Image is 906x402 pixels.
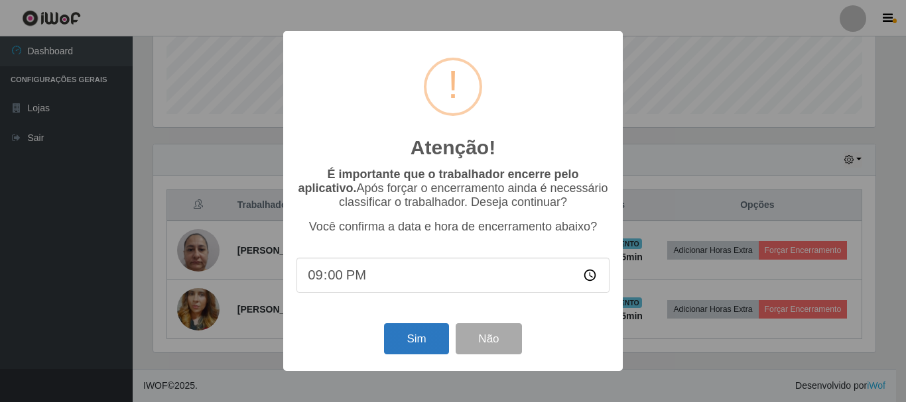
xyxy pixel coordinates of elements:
p: Após forçar o encerramento ainda é necessário classificar o trabalhador. Deseja continuar? [296,168,610,209]
h2: Atenção! [411,136,495,160]
button: Não [456,323,521,354]
b: É importante que o trabalhador encerre pelo aplicativo. [298,168,578,195]
p: Você confirma a data e hora de encerramento abaixo? [296,220,610,234]
button: Sim [384,323,448,354]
